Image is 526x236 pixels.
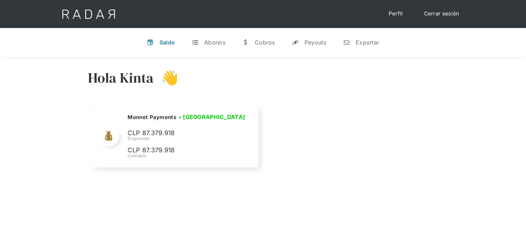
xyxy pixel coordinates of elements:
a: Cerrar sesión [417,7,466,21]
div: Abonos [204,39,225,46]
a: Perfil [382,7,410,21]
p: CLP 87.379.918 [128,128,233,138]
h2: Monnet Payments [128,114,176,121]
div: Payouts [305,39,326,46]
div: t [192,39,199,46]
h3: • [GEOGRAPHIC_DATA] [179,113,245,121]
div: Saldo [159,39,175,46]
div: Exportar [356,39,379,46]
h3: 👋 [154,69,178,86]
div: Cobros [255,39,275,46]
div: n [343,39,350,46]
p: CLP 87.379.918 [128,145,233,155]
div: y [292,39,299,46]
div: Disponible [128,136,247,142]
div: w [242,39,249,46]
h3: Hola Kinta [88,69,154,86]
div: v [147,39,154,46]
div: Contable [128,153,247,159]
